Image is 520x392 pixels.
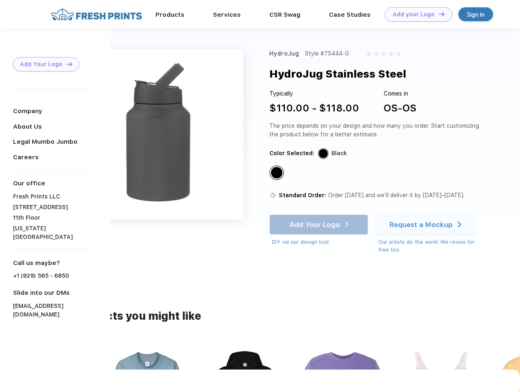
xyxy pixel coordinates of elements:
div: Add your Logo [393,11,435,18]
img: gray_star.svg [389,51,393,56]
img: DT [67,62,72,67]
img: fo%20logo%202.webp [49,7,144,22]
div: HydroJug [269,49,299,58]
div: Black [271,167,282,178]
a: +1 (929) 565 - 6850 [13,272,69,280]
div: The price depends on your design and how many you order. Start customizing the product below for ... [269,122,482,139]
div: $110.00 - $118.00 [269,101,359,116]
div: DIY via our design tool. [272,238,368,246]
div: HydroJug Stainless Steel [269,66,406,82]
div: OS-OS [384,101,416,116]
span: Order [DATE] and we’ll deliver it by [DATE]–[DATE]. [328,192,464,198]
div: Call us maybe? [13,258,90,268]
div: Our office [13,179,90,188]
div: Black [331,149,347,158]
div: Comes in [384,89,416,98]
img: white arrow [458,221,461,227]
div: Style #75444-G [305,49,349,58]
div: 11th Floor [13,214,90,222]
div: [US_STATE][GEOGRAPHIC_DATA] [13,224,90,241]
div: Slide into our DMs [13,288,90,298]
div: Request a Mockup [389,220,453,229]
div: Company [13,107,90,116]
div: Typically [269,89,359,98]
img: standard order [269,192,277,199]
img: DT [439,12,444,16]
span: Standard Order: [279,192,326,198]
a: Careers [13,154,39,161]
div: Color Selected: [269,149,314,158]
div: Other products you might like [40,308,480,324]
div: Add Your Logo [20,61,62,68]
img: gray_star.svg [366,51,371,56]
img: gray_star.svg [396,51,401,56]
a: Legal Mumbo Jumbo [13,138,78,145]
div: [STREET_ADDRESS] [13,203,90,212]
a: Products [156,11,184,18]
img: gray_star.svg [381,51,386,56]
img: gray_star.svg [374,51,379,56]
div: Our artists do the work! We revise for free too. [378,238,482,254]
a: [EMAIL_ADDRESS][DOMAIN_NAME] [13,302,90,319]
div: Fresh Prints LLC [13,192,90,201]
div: Sign in [467,10,484,19]
img: func=resize&h=640 [73,49,243,219]
a: Sign in [458,7,493,21]
a: About Us [13,123,42,130]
